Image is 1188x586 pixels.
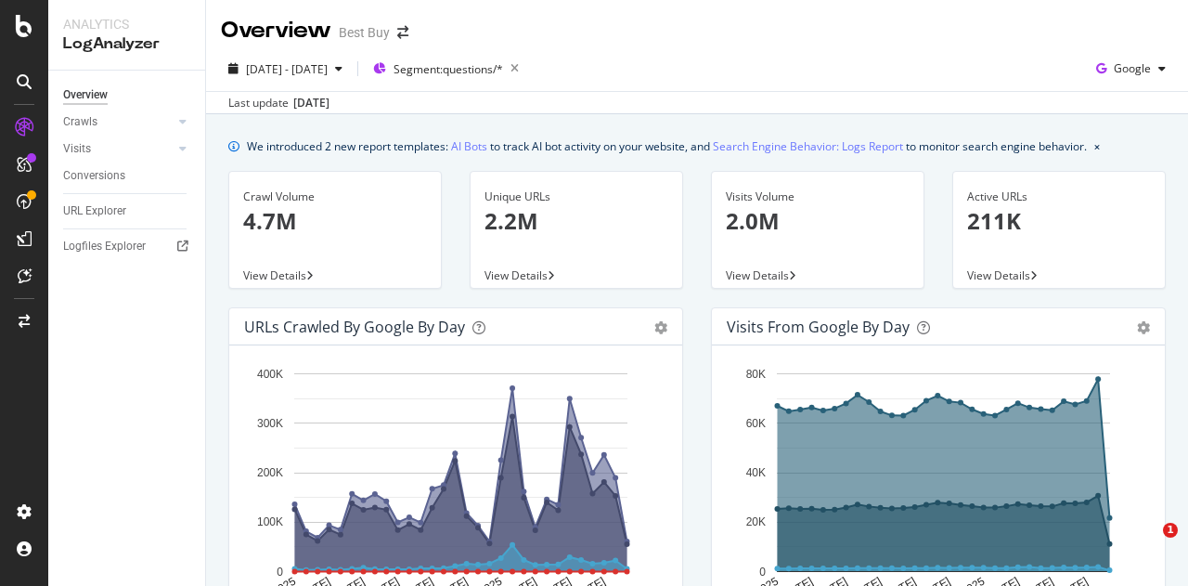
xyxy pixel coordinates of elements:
span: Segment: questions/* [394,61,503,77]
p: 211K [967,205,1151,237]
p: 2.0M [726,205,910,237]
p: 2.2M [484,205,668,237]
div: [DATE] [293,95,329,111]
text: 20K [746,516,766,529]
div: info banner [228,137,1166,156]
a: Visits [63,139,174,159]
div: Last update [228,95,329,111]
a: Logfiles Explorer [63,237,192,256]
button: [DATE] - [DATE] [221,54,350,84]
div: Visits Volume [726,189,910,205]
a: Conversions [63,166,192,186]
span: Google [1114,60,1151,76]
div: Overview [63,85,108,105]
iframe: Intercom live chat [1125,523,1169,567]
div: URL Explorer [63,202,126,221]
div: Crawl Volume [243,189,427,205]
div: Active URLs [967,189,1151,205]
span: View Details [484,267,548,283]
div: Best Buy [339,23,390,42]
span: [DATE] - [DATE] [246,61,328,77]
a: Crawls [63,112,174,132]
div: Crawls [63,112,97,132]
text: 200K [257,466,283,479]
text: 300K [257,417,283,430]
a: Search Engine Behavior: Logs Report [713,137,903,156]
span: View Details [243,267,306,283]
div: URLs Crawled by Google by day [244,318,465,336]
text: 400K [257,368,283,381]
div: Conversions [63,166,125,186]
div: Unique URLs [484,189,668,205]
button: Google [1089,54,1173,84]
div: arrow-right-arrow-left [397,26,408,39]
div: We introduced 2 new report templates: to track AI bot activity on your website, and to monitor se... [247,137,1087,156]
div: gear [654,321,667,334]
div: Logfiles Explorer [63,237,146,256]
div: gear [1137,321,1150,334]
text: 0 [759,566,766,579]
span: View Details [726,267,789,283]
text: 0 [277,566,283,579]
div: Overview [221,15,331,46]
div: Visits from Google by day [727,318,910,336]
button: Segment:questions/* [366,54,526,84]
text: 100K [257,516,283,529]
div: LogAnalyzer [63,33,190,55]
a: URL Explorer [63,202,192,221]
a: Overview [63,85,192,105]
div: Visits [63,139,91,159]
div: Analytics [63,15,190,33]
p: 4.7M [243,205,427,237]
text: 80K [746,368,766,381]
span: 1 [1163,523,1178,538]
text: 40K [746,466,766,479]
span: View Details [967,267,1030,283]
a: AI Bots [451,137,487,156]
text: 60K [746,417,766,430]
button: close banner [1090,133,1104,160]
